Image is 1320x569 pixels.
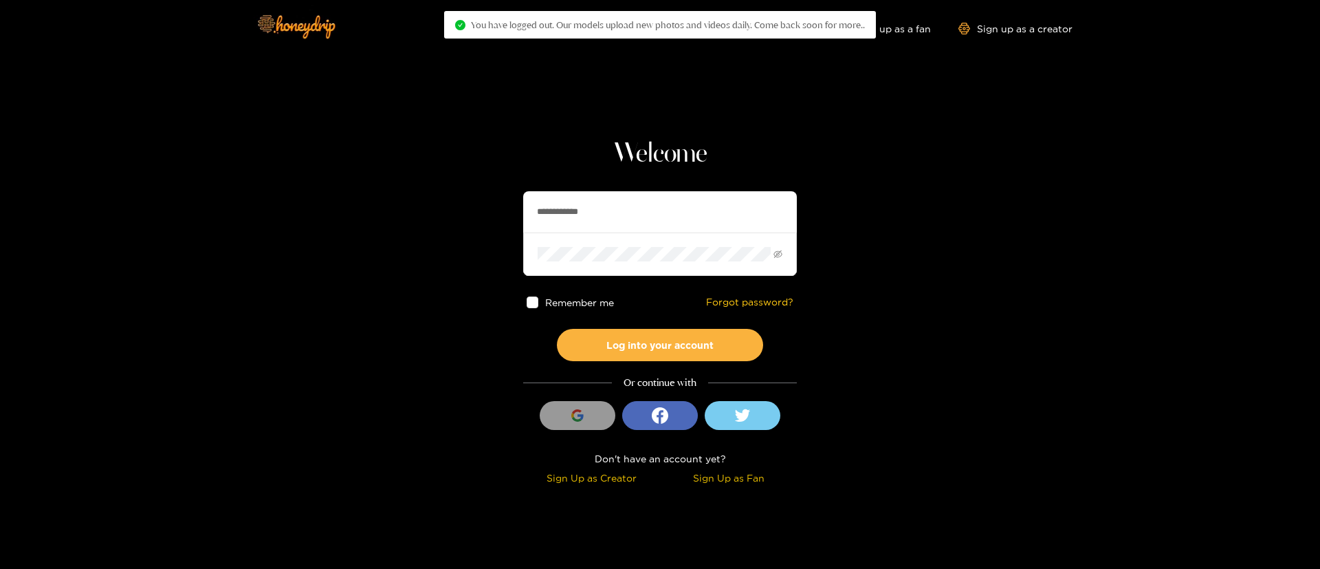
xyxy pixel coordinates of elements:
span: Remember me [545,297,614,308]
a: Sign up as a fan [837,23,931,34]
span: You have logged out. Our models upload new photos and videos daily. Come back soon for more.. [471,19,865,30]
a: Sign up as a creator [958,23,1072,34]
span: check-circle [455,20,465,30]
button: Log into your account [557,329,763,361]
span: eye-invisible [773,250,782,259]
h1: Welcome [523,138,797,171]
div: Sign Up as Creator [527,470,657,486]
div: Or continue with [523,375,797,391]
div: Sign Up as Fan [663,470,793,486]
a: Forgot password? [706,297,793,308]
div: Don't have an account yet? [523,451,797,466]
